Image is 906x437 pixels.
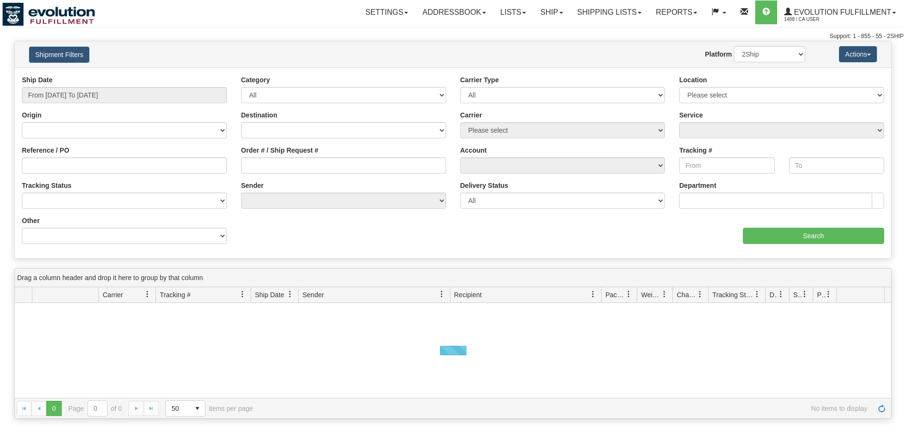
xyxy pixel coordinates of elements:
a: Ship Date filter column settings [282,286,298,302]
span: select [190,401,205,416]
a: Refresh [874,401,889,416]
a: Ship [533,0,570,24]
label: Destination [241,110,277,120]
div: grid grouping header [15,269,891,287]
label: Sender [241,181,263,190]
span: Weight [641,290,661,300]
a: Shipment Issues filter column settings [797,286,813,302]
label: Carrier Type [460,75,499,85]
label: Reference / PO [22,146,69,155]
label: Delivery Status [460,181,508,190]
img: logo1488.jpg [2,2,95,26]
iframe: chat widget [884,170,905,267]
label: Department [679,181,716,190]
input: From [679,157,774,174]
span: No items to display [266,405,867,412]
a: Sender filter column settings [434,286,450,302]
span: Packages [605,290,625,300]
span: Page 0 [46,401,61,416]
span: Page of 0 [68,400,122,417]
span: Shipment Issues [793,290,801,300]
a: Tracking # filter column settings [234,286,251,302]
a: Weight filter column settings [656,286,672,302]
a: Lists [493,0,533,24]
label: Category [241,75,270,85]
span: Delivery Status [770,290,778,300]
span: Carrier [103,290,123,300]
input: To [789,157,884,174]
span: Page sizes drop down [166,400,205,417]
a: Pickup Status filter column settings [820,286,837,302]
label: Tracking Status [22,181,71,190]
a: Tracking Status filter column settings [749,286,765,302]
label: Origin [22,110,41,120]
label: Order # / Ship Request # [241,146,319,155]
a: Addressbook [415,0,493,24]
span: Ship Date [255,290,284,300]
a: Shipping lists [570,0,649,24]
label: Tracking # [679,146,712,155]
label: Service [679,110,703,120]
span: Pickup Status [817,290,825,300]
span: Charge [677,290,697,300]
label: Other [22,216,39,225]
a: Reports [649,0,704,24]
a: Recipient filter column settings [585,286,601,302]
span: Evolution Fulfillment [792,8,891,16]
input: Search [743,228,884,244]
button: Shipment Filters [29,47,89,63]
label: Carrier [460,110,482,120]
a: Settings [358,0,415,24]
div: Support: 1 - 855 - 55 - 2SHIP [2,32,904,40]
span: 50 [172,404,184,413]
button: Actions [839,46,877,62]
a: Packages filter column settings [621,286,637,302]
label: Account [460,146,487,155]
span: Recipient [454,290,482,300]
a: Evolution Fulfillment 1488 / CA User [777,0,903,24]
label: Platform [705,49,732,59]
label: Ship Date [22,75,53,85]
a: Delivery Status filter column settings [773,286,789,302]
span: 1488 / CA User [784,15,856,24]
label: Location [679,75,707,85]
span: Tracking Status [712,290,754,300]
span: items per page [166,400,253,417]
span: Tracking # [160,290,191,300]
span: Sender [302,290,324,300]
a: Carrier filter column settings [139,286,156,302]
a: Charge filter column settings [692,286,708,302]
